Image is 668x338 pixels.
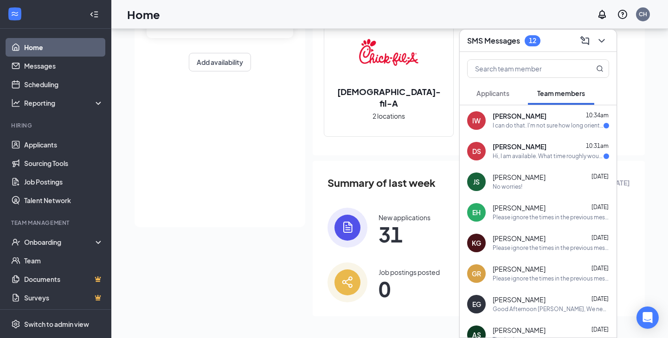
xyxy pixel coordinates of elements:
[473,177,480,186] div: JS
[24,319,89,329] div: Switch to admin view
[24,38,103,57] a: Home
[476,89,509,97] span: Applicants
[493,214,609,222] div: Please ignore the times in the previous message. The correct times are [DATE] from 4-7 PM and [DA...
[328,208,367,248] img: icon
[472,238,481,248] div: KG
[579,35,591,46] svg: ComposeMessage
[493,306,609,313] div: Good Afternoon [PERSON_NAME], We need you to complete your onboarding paperwork ASAP. Here is the...
[24,191,103,210] a: Talent Network
[24,237,96,247] div: Onboarding
[493,122,604,130] div: I can do that. I'm not sure how long orientation would be but I do have to be somewhere at 6
[591,265,609,272] span: [DATE]
[467,36,520,46] h3: SMS Messages
[11,319,20,329] svg: Settings
[379,281,440,297] span: 0
[493,244,609,252] div: Please ignore the times in the previous message. The correct times are [DATE] from 4-7 PM and [DA...
[578,33,592,48] button: ComposeMessage
[617,9,628,20] svg: QuestionInfo
[596,65,604,72] svg: MagnifyingGlass
[493,326,546,335] span: [PERSON_NAME]
[594,33,609,48] button: ChevronDown
[493,153,604,160] div: Hi, I am available. What time roughly would orientation conclude if it were to start at 2:30 [DATE]?
[493,265,546,274] span: [PERSON_NAME]
[24,270,103,288] a: DocumentsCrown
[493,112,546,121] span: [PERSON_NAME]
[493,173,546,182] span: [PERSON_NAME]
[586,143,609,150] span: 10:31am
[472,208,481,217] div: EH
[24,154,103,172] a: Sourcing Tools
[24,75,103,94] a: Scheduling
[591,235,609,242] span: [DATE]
[359,23,418,82] img: Chick-fil-A
[373,111,405,121] span: 2 locations
[24,98,104,108] div: Reporting
[10,9,19,19] svg: WorkstreamLogo
[596,35,607,46] svg: ChevronDown
[379,268,440,277] div: Job postings posted
[24,288,103,307] a: SurveysCrown
[11,98,20,108] svg: Analysis
[493,234,546,243] span: [PERSON_NAME]
[591,173,609,180] span: [DATE]
[529,37,536,45] div: 12
[328,262,367,302] img: icon
[636,306,659,329] div: Open Intercom Messenger
[24,172,103,191] a: Job Postings
[24,251,103,270] a: Team
[639,10,647,18] div: CH
[472,147,481,156] div: DS
[493,142,546,152] span: [PERSON_NAME]
[591,326,609,333] span: [DATE]
[189,53,251,71] button: Add availability
[472,269,481,278] div: GR
[24,135,103,154] a: Applicants
[493,275,609,283] div: Please ignore the times in the previous message. The correct times are [DATE] from 4-7 PM and [DA...
[537,89,585,97] span: Team members
[324,86,453,109] h2: [DEMOGRAPHIC_DATA]-fil-A
[468,60,578,77] input: Search team member
[11,219,102,227] div: Team Management
[493,295,546,305] span: [PERSON_NAME]
[11,121,102,129] div: Hiring
[493,183,522,191] div: No worries!
[379,226,430,242] span: 31
[24,57,103,75] a: Messages
[591,204,609,211] span: [DATE]
[127,6,160,22] h1: Home
[379,213,430,222] div: New applications
[597,9,608,20] svg: Notifications
[493,204,546,213] span: [PERSON_NAME]
[472,116,481,125] div: IW
[11,237,20,247] svg: UserCheck
[591,296,609,303] span: [DATE]
[472,300,481,309] div: EG
[328,175,436,191] span: Summary of last week
[90,10,99,19] svg: Collapse
[586,112,609,119] span: 10:34am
